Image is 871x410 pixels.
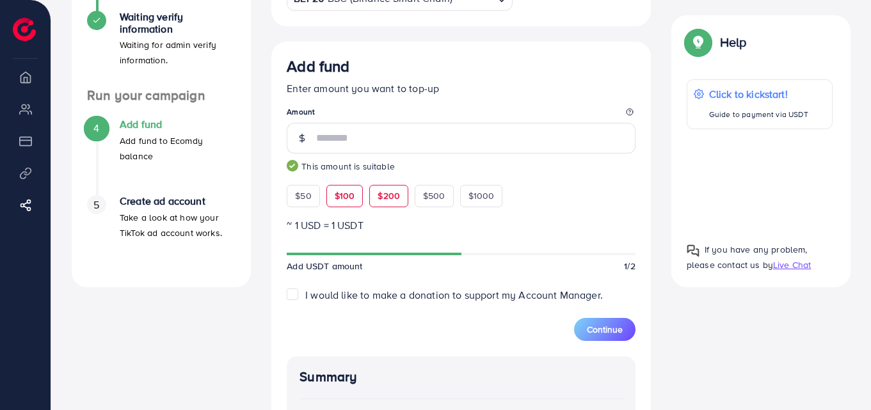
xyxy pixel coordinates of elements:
[773,258,811,271] span: Live Chat
[287,106,635,122] legend: Amount
[287,260,362,272] span: Add USDT amount
[287,160,635,173] small: This amount is suitable
[687,31,710,54] img: Popup guide
[120,37,236,68] p: Waiting for admin verify information.
[468,189,495,202] span: $1000
[287,160,298,171] img: guide
[378,189,400,202] span: $200
[120,133,236,164] p: Add fund to Ecomdy balance
[817,352,861,400] iframe: Chat
[687,244,699,257] img: Popup guide
[72,11,251,88] li: Waiting verify information
[72,88,251,104] h4: Run your campaign
[120,195,236,207] h4: Create ad account
[295,189,311,202] span: $50
[120,118,236,130] h4: Add fund
[574,318,635,341] button: Continue
[423,189,445,202] span: $500
[305,288,603,302] span: I would like to make a donation to support my Account Manager.
[709,86,808,102] p: Click to kickstart!
[720,35,747,50] p: Help
[13,18,36,41] img: logo
[120,210,236,240] p: Take a look at how your TikTok ad account works.
[624,260,635,272] span: 1/2
[287,217,635,233] p: ~ 1 USD = 1 USDT
[72,118,251,195] li: Add fund
[93,198,99,212] span: 5
[120,11,236,35] h4: Waiting verify information
[287,57,349,75] h3: Add fund
[72,195,251,272] li: Create ad account
[93,121,99,136] span: 4
[709,107,808,122] p: Guide to payment via USDT
[287,81,635,96] p: Enter amount you want to top-up
[300,369,623,385] h4: Summary
[587,323,623,336] span: Continue
[687,243,808,271] span: If you have any problem, please contact us by
[335,189,355,202] span: $100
